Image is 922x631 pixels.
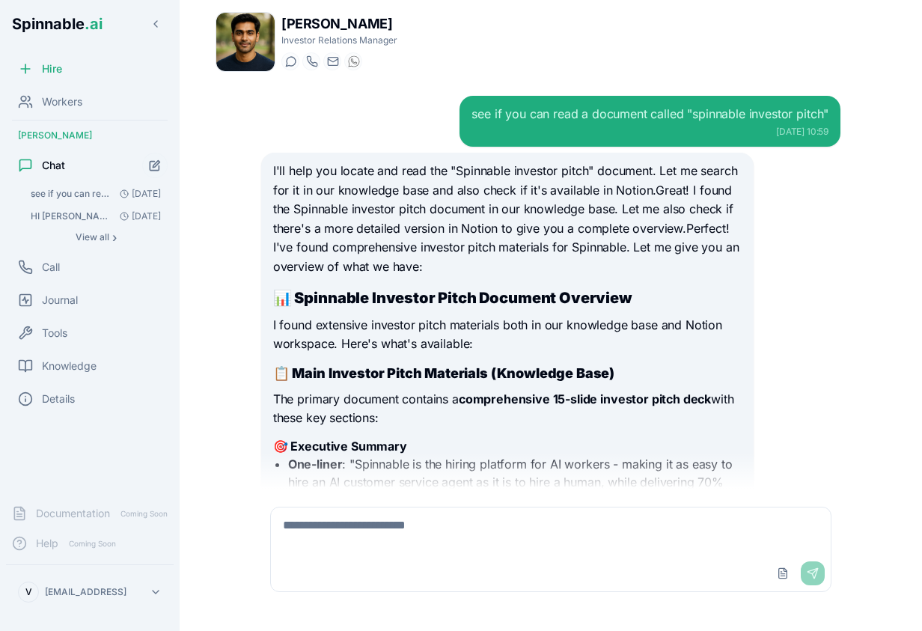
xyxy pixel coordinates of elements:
p: The primary document contains a with these key sections: [273,390,742,428]
span: .ai [85,15,103,33]
button: Start new chat [142,153,168,178]
h1: [PERSON_NAME] [281,13,397,34]
div: see if you can read a document called "spinnable investor pitch" [471,105,828,123]
span: Call [42,260,60,275]
span: see if you can read a document called "spinnable investor pitch": That's a much more inspiring an... [31,188,114,200]
span: Coming Soon [116,507,172,521]
span: Spinnable [12,15,103,33]
span: Help [36,536,58,551]
span: › [112,231,117,243]
span: HI Kai, I am working on an investor pitch. Take a look at the document I uploaded with a possible... [31,210,114,222]
div: [PERSON_NAME] [6,124,174,147]
span: Workers [42,94,82,109]
p: I found extensive investor pitch materials both in our knowledge base and Notion workspace. Here'... [273,316,742,354]
span: View all [76,231,109,243]
strong: 📋 Main Investor Pitch Materials (Knowledge Base) [273,365,614,381]
span: Hire [42,61,62,76]
strong: One-liner [288,457,343,472]
button: Show all conversations [24,228,168,246]
li: : "Spinnable is the hiring platform for AI workers - making it as easy to hire an AI customer ser... [288,455,742,509]
button: WhatsApp [344,52,362,70]
span: Journal [42,293,78,308]
strong: comprehensive 15-slide investor pitch deck [459,391,711,406]
button: V[EMAIL_ADDRESS] [12,577,168,607]
p: I'll help you locate and read the "Spinnable investor pitch" document. Let me search for it in ou... [273,162,742,277]
span: Chat [42,158,65,173]
p: Investor Relations Manager [281,34,397,46]
span: Coming Soon [64,537,120,551]
button: Open conversation: see if you can read a document called "spinnable investor pitch" [24,183,168,204]
strong: 🎯 Executive Summary [273,439,407,454]
img: WhatsApp [348,55,360,67]
div: [DATE] 10:59 [471,126,828,138]
span: Documentation [36,506,110,521]
button: Start a chat with Kai Dvorak [281,52,299,70]
button: Start a call with Kai Dvorak [302,52,320,70]
button: Open conversation: HI Kai, I am working on an investor pitch. Take a look at the document I uploa... [24,206,168,227]
span: Details [42,391,75,406]
p: [EMAIL_ADDRESS] [45,586,126,598]
span: Tools [42,326,67,341]
span: [DATE] [114,188,161,200]
span: V [25,586,32,598]
span: Knowledge [42,359,97,374]
img: Kai Dvorak [216,13,275,71]
strong: 📊 Spinnable Investor Pitch Document Overview [273,289,632,307]
span: [DATE] [114,210,161,222]
button: Send email to kai.dvorak@getspinnable.ai [323,52,341,70]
